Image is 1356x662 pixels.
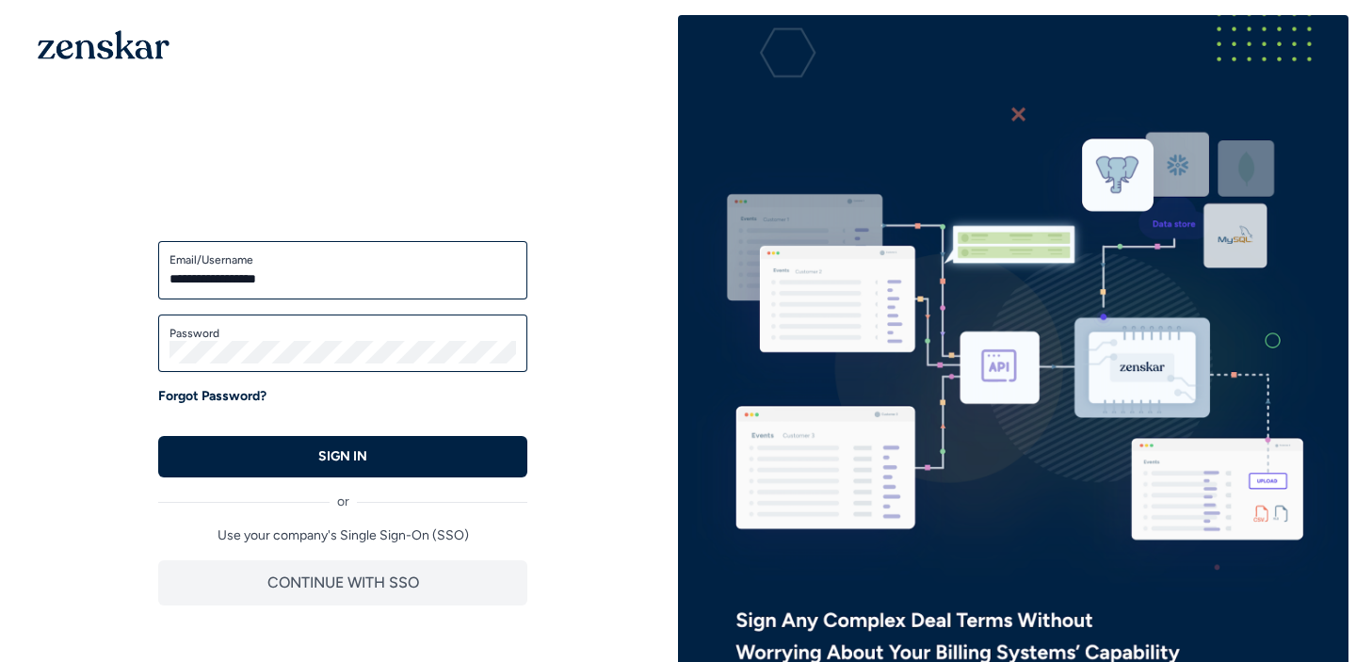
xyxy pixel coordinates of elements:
[169,252,516,267] label: Email/Username
[158,436,527,477] button: SIGN IN
[169,326,516,341] label: Password
[158,560,527,605] button: CONTINUE WITH SSO
[318,447,367,466] p: SIGN IN
[158,477,527,511] div: or
[158,387,266,406] a: Forgot Password?
[158,526,527,545] p: Use your company's Single Sign-On (SSO)
[38,30,169,59] img: 1OGAJ2xQqyY4LXKgY66KYq0eOWRCkrZdAb3gUhuVAqdWPZE9SRJmCz+oDMSn4zDLXe31Ii730ItAGKgCKgCCgCikA4Av8PJUP...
